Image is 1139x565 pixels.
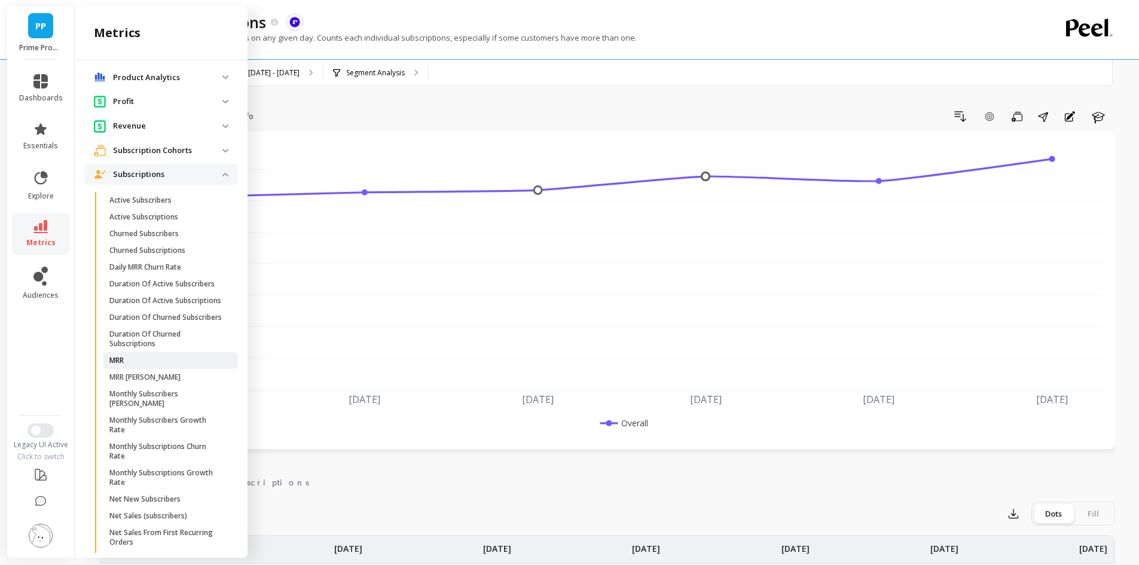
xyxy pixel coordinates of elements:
[109,296,221,306] p: Duration Of Active Subscriptions
[113,120,222,132] p: Revenue
[7,452,75,462] div: Click to switch
[109,262,181,272] p: Daily MRR Churn Rate
[23,291,59,300] span: audiences
[109,329,224,349] p: Duration Of Churned Subscriptions
[23,141,58,151] span: essentials
[100,467,1115,494] nav: Tabs
[109,511,187,521] p: Net Sales (subscribers)
[109,372,181,382] p: MRR [PERSON_NAME]
[94,170,106,178] img: navigation item icon
[215,477,309,488] span: Subscriptions
[109,389,224,408] p: Monthly Subscribers [PERSON_NAME]
[109,528,224,547] p: Net Sales From First Recurring Orders
[19,93,63,103] span: dashboards
[1034,504,1073,523] div: Dots
[100,32,637,43] p: The number of active subscriptions on any given day. Counts each individual subscriptions, especi...
[94,120,106,132] img: navigation item icon
[109,416,224,435] p: Monthly Subscribers Growth Rate
[109,279,215,289] p: Duration Of Active Subscribers
[28,191,54,201] span: explore
[109,229,179,239] p: Churned Subscribers
[334,536,362,555] p: [DATE]
[222,173,228,176] img: down caret icon
[289,17,300,28] img: api.recharge.svg
[632,536,660,555] p: [DATE]
[109,468,224,487] p: Monthly Subscriptions Growth Rate
[113,72,222,84] p: Product Analytics
[222,75,228,79] img: down caret icon
[109,442,224,461] p: Monthly Subscriptions Churn Rate
[781,536,810,555] p: [DATE]
[930,536,958,555] p: [DATE]
[109,494,181,504] p: Net New Subscribers
[222,100,228,103] img: down caret icon
[109,313,222,322] p: Duration Of Churned Subscribers
[483,536,511,555] p: [DATE]
[109,212,178,222] p: Active Subscriptions
[109,246,185,255] p: Churned Subscriptions
[113,145,222,157] p: Subscription Cohorts
[222,149,228,152] img: down caret icon
[113,169,222,181] p: Subscriptions
[29,524,53,548] img: profile picture
[94,95,106,108] img: navigation item icon
[1079,536,1107,555] p: [DATE]
[19,43,63,53] p: Prime Prometics™
[94,25,141,41] h2: metrics
[35,19,46,33] span: PP
[222,124,228,128] img: down caret icon
[113,96,222,108] p: Profit
[109,356,124,365] p: MRR
[26,238,56,248] span: metrics
[109,196,172,205] p: Active Subscribers
[1073,504,1113,523] div: Fill
[7,440,75,450] div: Legacy UI Active
[94,145,106,157] img: navigation item icon
[346,68,405,78] p: Segment Analysis
[94,72,106,82] img: navigation item icon
[28,423,54,438] button: Switch to New UI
